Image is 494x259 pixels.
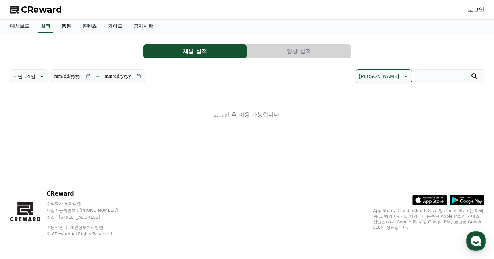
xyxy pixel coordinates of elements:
[247,44,351,58] button: 영상 실적
[96,72,100,80] p: ~
[21,4,62,15] span: CReward
[13,71,35,81] p: 지난 14일
[356,69,412,83] button: [PERSON_NAME]
[213,111,281,119] p: 로그인 후 이용 가능합니다.
[22,212,26,217] span: 홈
[46,201,89,219] a: 대화
[107,212,115,217] span: 설정
[10,4,62,15] a: CReward
[46,190,131,198] p: CReward
[56,20,77,33] a: 음원
[89,201,133,219] a: 설정
[2,201,46,219] a: 홈
[70,225,103,230] a: 개인정보처리방침
[128,20,158,33] a: 공지사항
[46,225,68,230] a: 이용약관
[46,231,131,237] p: © CReward All Rights Reserved.
[373,208,484,230] p: App Store, iCloud, iCloud Drive 및 iTunes Store는 미국과 그 밖의 나라 및 지역에서 등록된 Apple Inc.의 서비스 상표입니다. Goo...
[10,69,48,83] button: 지난 14일
[468,6,484,14] a: 로그인
[102,20,128,33] a: 가이드
[77,20,102,33] a: 콘텐츠
[46,215,131,220] p: 주소 : [STREET_ADDRESS]
[359,71,399,81] p: [PERSON_NAME]
[46,208,131,213] p: 사업자등록번호 : [PHONE_NUMBER]
[5,20,35,33] a: 대시보드
[143,44,247,58] button: 채널 실적
[63,212,72,218] span: 대화
[46,201,131,206] p: 주식회사 와이피랩
[38,20,53,33] a: 실적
